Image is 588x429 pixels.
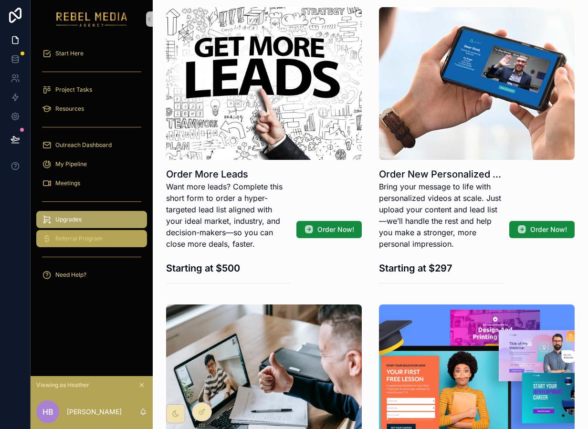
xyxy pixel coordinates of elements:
[55,235,103,242] span: Referral Program
[55,50,84,57] span: Start Here
[379,181,503,250] p: Bring your message to life with personalized videos at scale. Just upload your content and lead l...
[36,156,147,173] a: My Pipeline
[55,271,86,279] span: Need Help?
[317,225,354,234] span: Order Now!
[296,221,362,238] button: Order Now!
[55,160,87,168] span: My Pipeline
[56,11,127,27] img: App logo
[42,406,53,418] span: HB
[166,181,290,250] p: Want more leads? Complete this short form to order a hyper-targeted lead list aligned with your i...
[36,211,147,228] a: Upgrades
[530,225,567,234] span: Order Now!
[379,261,503,275] h3: Starting at $297
[55,86,92,94] span: Project Tasks
[67,407,122,417] p: [PERSON_NAME]
[166,167,290,181] h1: Order More Leads
[55,105,84,113] span: Resources
[166,261,290,275] h3: Starting at $500
[55,216,82,223] span: Upgrades
[55,179,80,187] span: Meetings
[36,381,89,389] span: Viewing as Heather
[36,81,147,98] a: Project Tasks
[36,230,147,247] a: Referral Program
[36,45,147,62] a: Start Here
[55,141,112,149] span: Outreach Dashboard
[509,221,575,238] button: Order Now!
[36,175,147,192] a: Meetings
[36,136,147,154] a: Outreach Dashboard
[36,266,147,283] a: Need Help?
[31,38,153,296] div: scrollable content
[36,100,147,117] a: Resources
[379,167,503,181] h1: Order New Personalized Videos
